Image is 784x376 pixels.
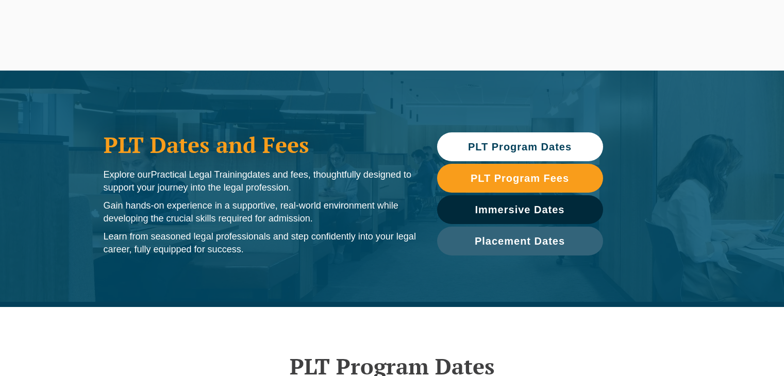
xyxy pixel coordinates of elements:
[475,204,565,215] span: Immersive Dates
[437,132,603,161] a: PLT Program Dates
[104,132,416,158] h1: PLT Dates and Fees
[104,230,416,256] p: Learn from seasoned legal professionals and step confidently into your legal career, fully equipp...
[437,195,603,224] a: Immersive Dates
[104,199,416,225] p: Gain hands-on experience in a supportive, real-world environment while developing the crucial ski...
[468,142,572,152] span: PLT Program Dates
[104,168,416,194] p: Explore our dates and fees, thoughtfully designed to support your journey into the legal profession.
[437,227,603,255] a: Placement Dates
[475,236,565,246] span: Placement Dates
[151,169,247,180] span: Practical Legal Training
[437,164,603,193] a: PLT Program Fees
[471,173,569,183] span: PLT Program Fees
